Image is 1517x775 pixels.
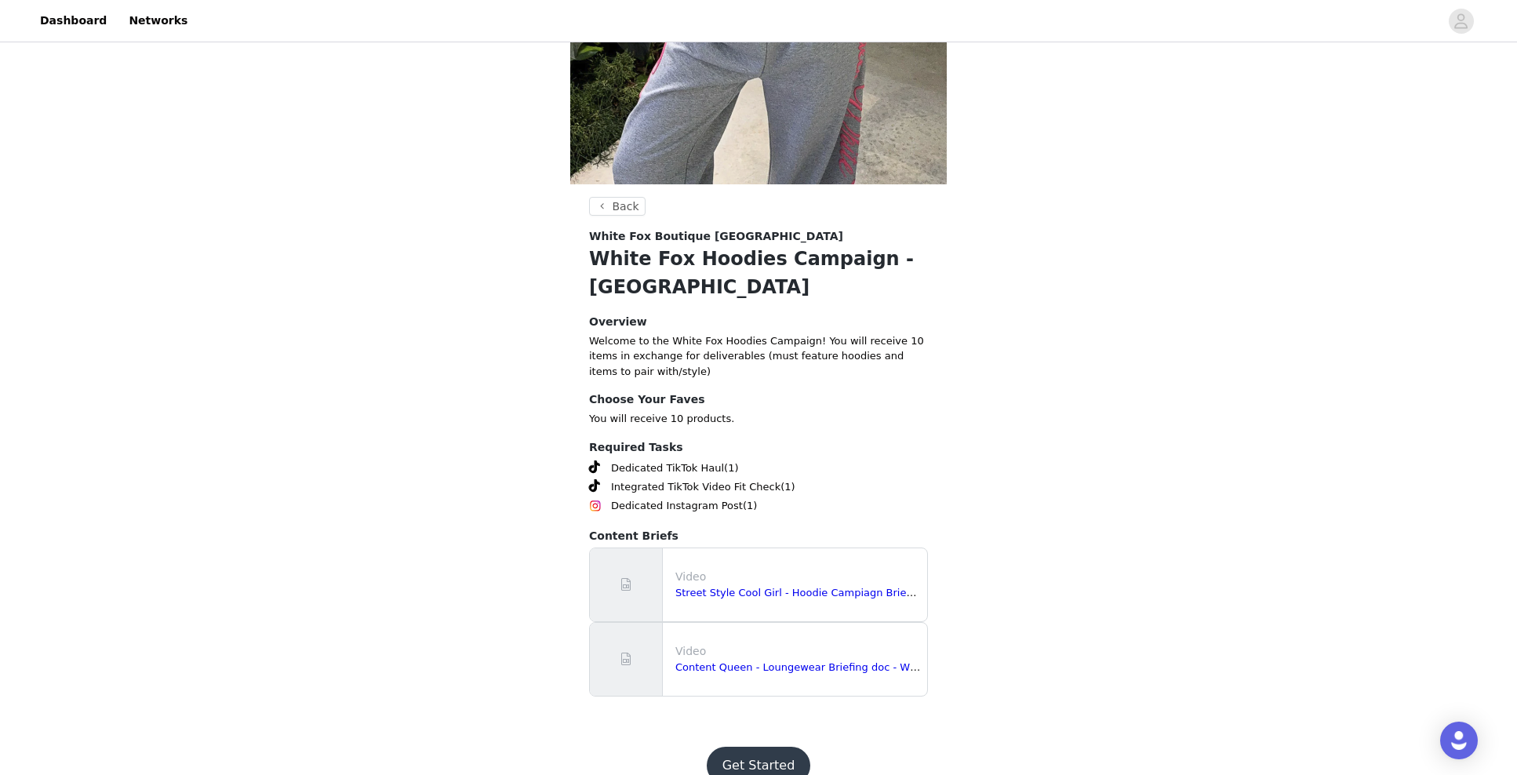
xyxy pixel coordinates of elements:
[589,500,602,512] img: Instagram Icon
[589,245,928,301] h1: White Fox Hoodies Campaign - [GEOGRAPHIC_DATA]
[589,314,928,330] h4: Overview
[611,460,724,476] span: Dedicated TikTok Haul
[675,587,1034,599] a: Street Style Cool Girl - Hoodie Campiagn Briefing doc - White Fox.mp4
[119,3,197,38] a: Networks
[589,197,646,216] button: Back
[1453,9,1468,34] div: avatar
[743,498,757,514] span: (1)
[589,391,928,408] h4: Choose Your Faves
[589,439,928,456] h4: Required Tasks
[675,661,977,673] a: Content Queen - Loungewear Briefing doc - White Fox.mp4
[611,479,780,495] span: Integrated TikTok Video Fit Check
[611,498,743,514] span: Dedicated Instagram Post
[589,528,928,544] h4: Content Briefs
[675,643,921,660] p: Video
[31,3,116,38] a: Dashboard
[724,460,738,476] span: (1)
[780,479,795,495] span: (1)
[589,228,843,245] span: White Fox Boutique [GEOGRAPHIC_DATA]
[675,569,921,585] p: Video
[589,411,928,427] p: You will receive 10 products.
[1440,722,1478,759] div: Open Intercom Messenger
[589,333,928,380] p: Welcome to the White Fox Hoodies Campaign! You will receive 10 items in exchange for deliverables...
